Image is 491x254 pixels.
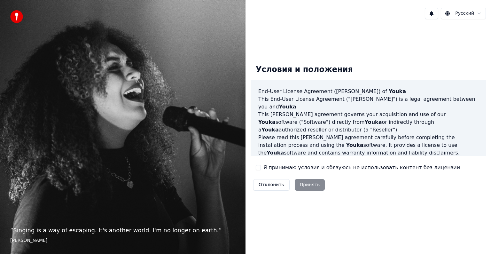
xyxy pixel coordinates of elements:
[267,150,284,156] span: Youka
[389,88,406,94] span: Youka
[258,95,478,111] p: This End-User License Agreement ("[PERSON_NAME]") is a legal agreement between you and
[10,226,235,235] p: “ Singing is a way of escaping. It's another world. I'm no longer on earth. ”
[263,164,460,171] label: Я принимаю условия и обязуюсь не использовать контент без лицензии
[253,179,290,191] button: Отклонить
[258,119,276,125] span: Youka
[258,134,478,157] p: Please read this [PERSON_NAME] agreement carefully before completing the installation process and...
[279,104,296,110] span: Youka
[261,127,279,133] span: Youka
[258,88,478,95] h3: End-User License Agreement ([PERSON_NAME]) of
[365,119,382,125] span: Youka
[10,10,23,23] img: youka
[258,111,478,134] p: This [PERSON_NAME] agreement governs your acquisition and use of our software ("Software") direct...
[10,237,235,244] footer: [PERSON_NAME]
[346,142,363,148] span: Youka
[251,60,358,80] div: Условия и положения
